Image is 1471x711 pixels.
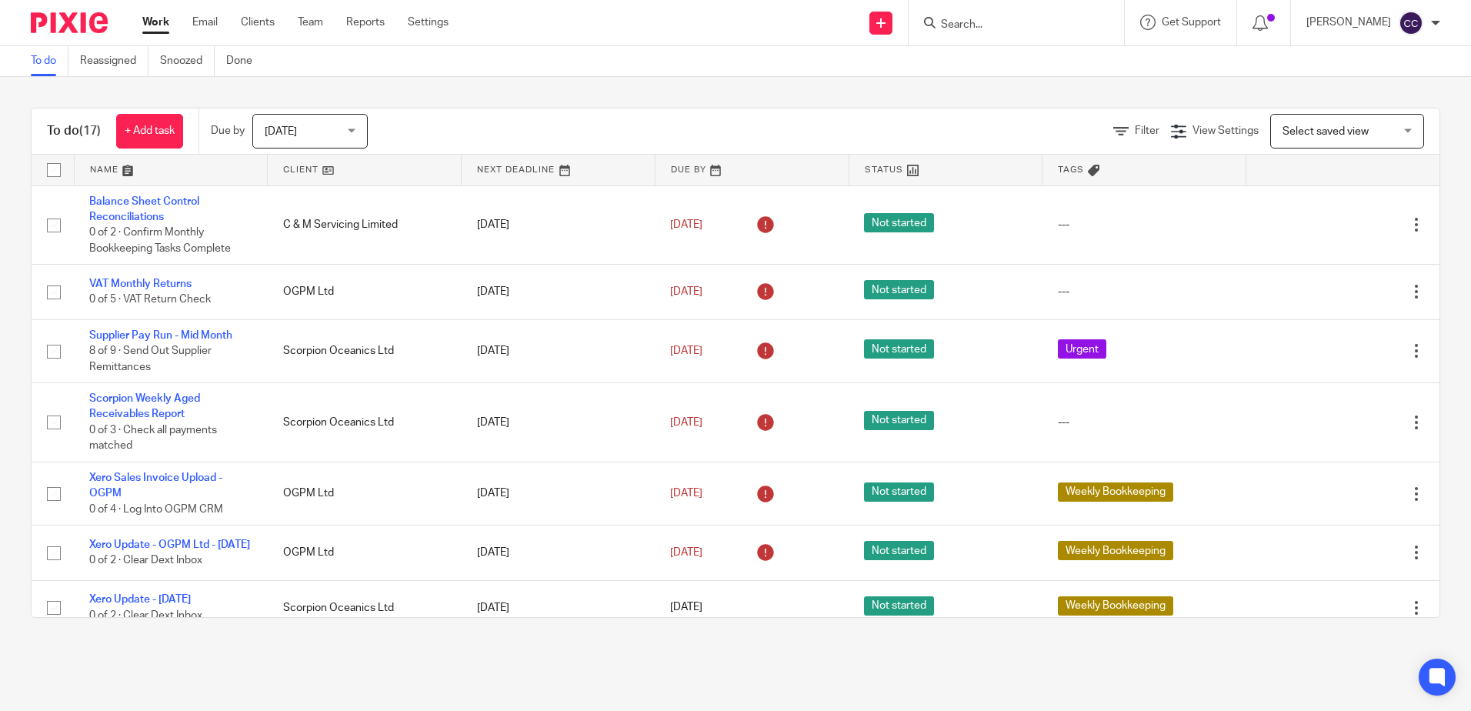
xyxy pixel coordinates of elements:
[1058,165,1084,174] span: Tags
[268,383,462,462] td: Scorpion Oceanics Ltd
[462,526,655,580] td: [DATE]
[462,319,655,382] td: [DATE]
[670,345,702,356] span: [DATE]
[670,417,702,428] span: [DATE]
[89,295,211,305] span: 0 of 5 · VAT Return Check
[79,125,101,137] span: (17)
[142,15,169,30] a: Work
[670,286,702,297] span: [DATE]
[1283,126,1369,137] span: Select saved view
[192,15,218,30] a: Email
[116,114,183,149] a: + Add task
[268,319,462,382] td: Scorpion Oceanics Ltd
[1058,596,1173,616] span: Weekly Bookkeeping
[268,185,462,265] td: C & M Servicing Limited
[1058,217,1230,232] div: ---
[864,596,934,616] span: Not started
[864,339,934,359] span: Not started
[89,594,191,605] a: Xero Update - [DATE]
[670,603,702,613] span: [DATE]
[864,411,934,430] span: Not started
[462,383,655,462] td: [DATE]
[408,15,449,30] a: Settings
[462,462,655,525] td: [DATE]
[211,123,245,139] p: Due by
[89,393,200,419] a: Scorpion Weekly Aged Receivables Report
[89,556,202,566] span: 0 of 2 · Clear Dext Inbox
[1058,415,1230,430] div: ---
[670,547,702,558] span: [DATE]
[268,526,462,580] td: OGPM Ltd
[1058,339,1106,359] span: Urgent
[89,610,202,621] span: 0 of 2 · Clear Dext Inbox
[462,185,655,265] td: [DATE]
[89,504,223,515] span: 0 of 4 · Log Into OGPM CRM
[89,425,217,452] span: 0 of 3 · Check all payments matched
[160,46,215,76] a: Snoozed
[298,15,323,30] a: Team
[47,123,101,139] h1: To do
[1058,482,1173,502] span: Weekly Bookkeeping
[89,279,192,289] a: VAT Monthly Returns
[268,462,462,525] td: OGPM Ltd
[241,15,275,30] a: Clients
[670,219,702,230] span: [DATE]
[670,488,702,499] span: [DATE]
[268,265,462,319] td: OGPM Ltd
[864,280,934,299] span: Not started
[1058,284,1230,299] div: ---
[89,472,222,499] a: Xero Sales Invoice Upload - OGPM
[462,580,655,635] td: [DATE]
[1162,17,1221,28] span: Get Support
[462,265,655,319] td: [DATE]
[265,126,297,137] span: [DATE]
[31,12,108,33] img: Pixie
[1135,125,1159,136] span: Filter
[864,482,934,502] span: Not started
[226,46,264,76] a: Done
[89,330,232,341] a: Supplier Pay Run - Mid Month
[939,18,1078,32] input: Search
[1058,541,1173,560] span: Weekly Bookkeeping
[1399,11,1423,35] img: svg%3E
[89,539,250,550] a: Xero Update - OGPM Ltd - [DATE]
[1192,125,1259,136] span: View Settings
[89,345,212,372] span: 8 of 9 · Send Out Supplier Remittances
[31,46,68,76] a: To do
[89,227,231,254] span: 0 of 2 · Confirm Monthly Bookkeeping Tasks Complete
[268,580,462,635] td: Scorpion Oceanics Ltd
[864,541,934,560] span: Not started
[346,15,385,30] a: Reports
[80,46,148,76] a: Reassigned
[864,213,934,232] span: Not started
[89,196,199,222] a: Balance Sheet Control Reconciliations
[1306,15,1391,30] p: [PERSON_NAME]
